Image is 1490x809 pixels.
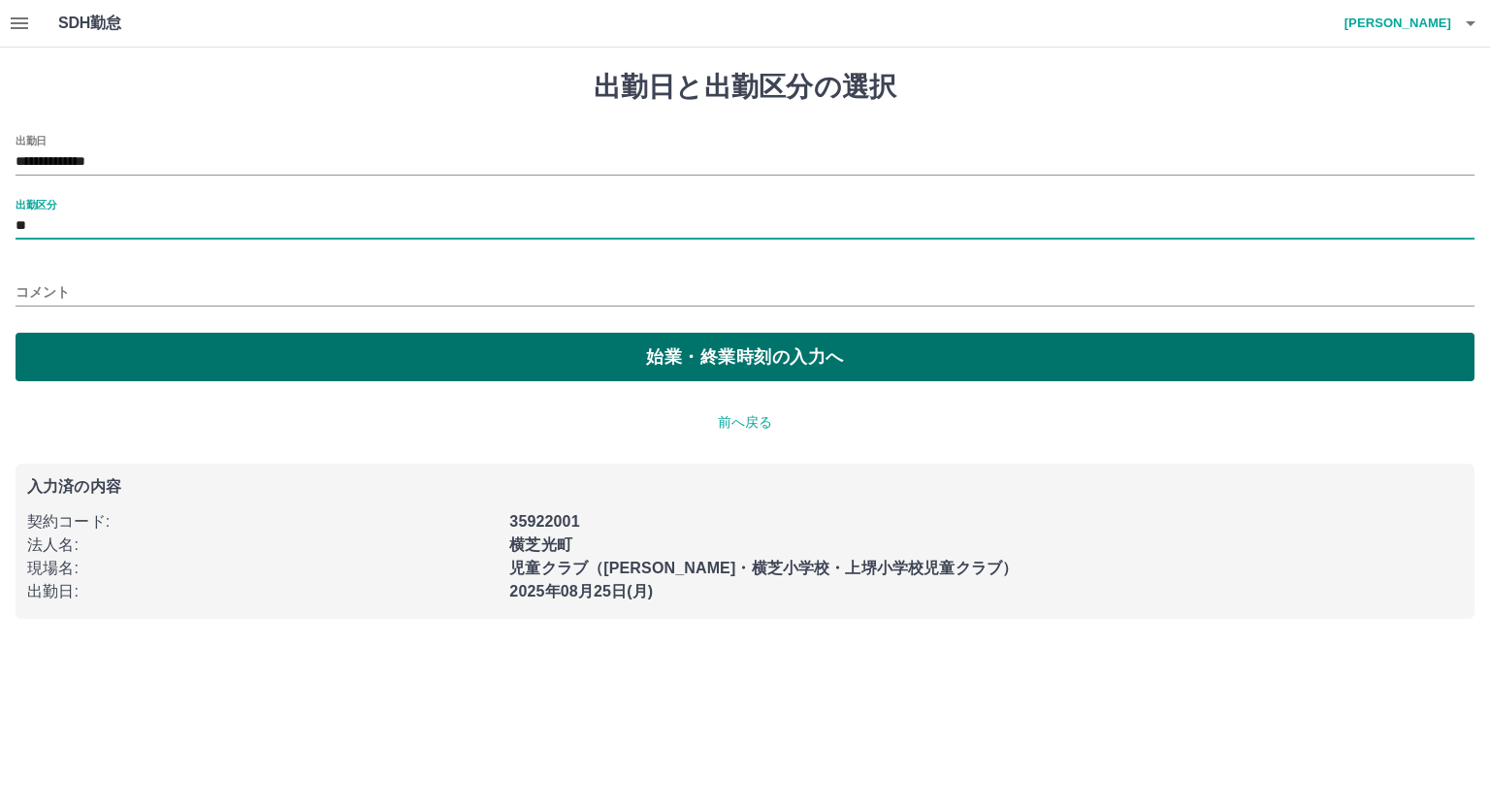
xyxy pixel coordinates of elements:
button: 始業・終業時刻の入力へ [16,333,1474,381]
p: 契約コード : [27,510,498,534]
p: 法人名 : [27,534,498,557]
label: 出勤日 [16,133,47,147]
h1: 出勤日と出勤区分の選択 [16,71,1474,104]
b: 35922001 [509,513,579,530]
b: 横芝光町 [509,536,572,553]
label: 出勤区分 [16,197,56,211]
p: 入力済の内容 [27,479,1463,495]
b: 2025年08月25日(月) [509,583,653,599]
p: 出勤日 : [27,580,498,603]
p: 前へ戻る [16,412,1474,433]
p: 現場名 : [27,557,498,580]
b: 児童クラブ（[PERSON_NAME]・横芝小学校・上堺小学校児童クラブ） [509,560,1018,576]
